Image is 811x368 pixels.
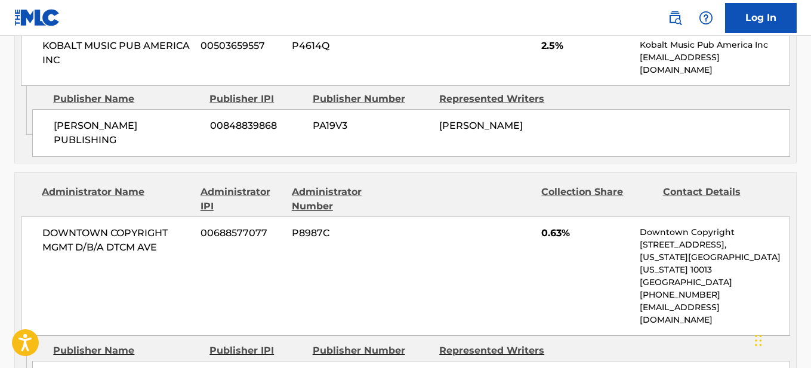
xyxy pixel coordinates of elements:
[541,39,631,53] span: 2.5%
[292,226,404,240] span: P8987C
[663,6,687,30] a: Public Search
[668,11,682,25] img: search
[751,311,811,368] div: Widget de chat
[201,226,283,240] span: 00688577077
[541,185,653,214] div: Collection Share
[439,344,557,358] div: Represented Writers
[209,344,303,358] div: Publisher IPI
[292,39,404,53] span: P4614Q
[694,6,718,30] div: Help
[439,120,523,131] span: [PERSON_NAME]
[42,39,192,67] span: KOBALT MUSIC PUB AMERICA INC
[640,39,790,51] p: Kobalt Music Pub America Inc
[640,251,790,276] p: [US_STATE][GEOGRAPHIC_DATA][US_STATE] 10013
[292,185,404,214] div: Administrator Number
[751,311,811,368] iframe: Chat Widget
[201,185,283,214] div: Administrator IPI
[54,119,201,147] span: [PERSON_NAME] PUBLISHING
[699,11,713,25] img: help
[663,185,775,214] div: Contact Details
[439,92,557,106] div: Represented Writers
[640,239,790,251] p: [STREET_ADDRESS],
[313,92,431,106] div: Publisher Number
[640,289,790,301] p: [PHONE_NUMBER]
[209,92,303,106] div: Publisher IPI
[640,276,790,289] p: [GEOGRAPHIC_DATA]
[42,226,192,255] span: DOWNTOWN COPYRIGHT MGMT D/B/A DTCM AVE
[14,9,60,26] img: MLC Logo
[640,226,790,239] p: Downtown Copyright
[313,344,431,358] div: Publisher Number
[755,323,762,358] div: Arrastar
[201,39,283,53] span: 00503659557
[725,3,797,33] a: Log In
[53,344,201,358] div: Publisher Name
[53,92,201,106] div: Publisher Name
[640,301,790,326] p: [EMAIL_ADDRESS][DOMAIN_NAME]
[640,51,790,76] p: [EMAIL_ADDRESS][DOMAIN_NAME]
[541,226,631,240] span: 0.63%
[313,119,430,133] span: PA19V3
[42,185,192,214] div: Administrator Name
[210,119,304,133] span: 00848839868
